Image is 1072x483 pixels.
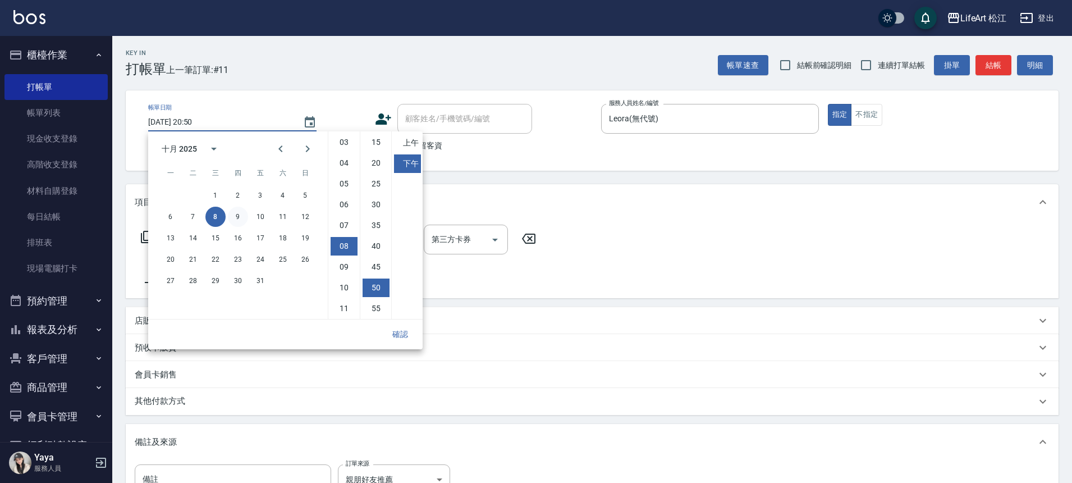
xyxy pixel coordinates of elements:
button: 3 [250,185,271,206]
button: 紅利點數設定 [4,431,108,460]
li: 40 minutes [363,237,390,256]
p: 店販銷售 [135,315,168,327]
h2: Key In [126,49,166,57]
img: Logo [13,10,45,24]
li: 下午 [394,154,421,173]
button: 6 [161,207,181,227]
button: 17 [250,228,271,248]
h5: Yaya [34,452,91,463]
button: 9 [228,207,248,227]
button: 10 [250,207,271,227]
li: 45 minutes [363,258,390,276]
li: 7 hours [331,216,358,235]
button: 25 [273,249,293,270]
button: 18 [273,228,293,248]
button: 16 [228,228,248,248]
button: 15 [205,228,226,248]
p: 預收卡販賣 [135,342,177,354]
button: calendar view is open, switch to year view [200,135,227,162]
button: 商品管理 [4,373,108,402]
button: 22 [205,249,226,270]
button: 26 [295,249,315,270]
button: 帳單速查 [718,55,768,76]
a: 現金收支登錄 [4,126,108,152]
li: 50 minutes [363,279,390,297]
button: 結帳 [975,55,1011,76]
button: 23 [228,249,248,270]
li: 10 hours [331,279,358,297]
span: 星期二 [183,162,203,184]
div: 十月 2025 [162,143,197,155]
ul: Select minutes [360,131,391,319]
button: save [914,7,937,29]
input: YYYY/MM/DD hh:mm [148,113,292,131]
label: 訂單來源 [346,459,369,468]
button: 21 [183,249,203,270]
span: 結帳前確認明細 [797,60,852,71]
ul: Select hours [328,131,360,319]
a: 排班表 [4,230,108,256]
li: 25 minutes [363,175,390,193]
button: 11 [273,207,293,227]
li: 15 minutes [363,133,390,152]
ul: Select meridiem [391,131,423,319]
span: 星期一 [161,162,181,184]
span: 星期六 [273,162,293,184]
li: 55 minutes [363,299,390,318]
a: 帳單列表 [4,100,108,126]
li: 35 minutes [363,216,390,235]
a: 每日結帳 [4,204,108,230]
button: 24 [250,249,271,270]
div: 其他付款方式 [126,388,1059,415]
li: 9 hours [331,258,358,276]
li: 20 minutes [363,154,390,172]
p: 其他付款方式 [135,395,191,408]
button: 登出 [1015,8,1059,29]
button: 明細 [1017,55,1053,76]
button: Previous month [267,135,294,162]
li: 5 hours [331,175,358,193]
button: 1 [205,185,226,206]
button: 會員卡管理 [4,402,108,431]
li: 3 hours [331,133,358,152]
li: 8 hours [331,237,358,256]
li: 11 hours [331,299,358,318]
button: 指定 [828,104,852,126]
button: 28 [183,271,203,291]
button: Next month [294,135,321,162]
div: 備註及來源 [126,424,1059,460]
span: 星期日 [295,162,315,184]
button: 13 [161,228,181,248]
button: 櫃檯作業 [4,40,108,70]
div: 項目消費 [126,184,1059,220]
button: 不指定 [851,104,882,126]
span: 星期三 [205,162,226,184]
button: 7 [183,207,203,227]
a: 材料自購登錄 [4,178,108,204]
p: 會員卡銷售 [135,369,177,381]
button: 確認 [382,324,418,345]
button: 30 [228,271,248,291]
button: 4 [273,185,293,206]
div: LifeArt 松江 [960,11,1007,25]
button: 2 [228,185,248,206]
img: Person [9,452,31,474]
span: 不留客資 [411,140,443,152]
button: 報表及分析 [4,315,108,344]
button: 19 [295,228,315,248]
span: 上一筆訂單:#11 [166,63,229,77]
li: 4 hours [331,154,358,172]
a: 現場電腦打卡 [4,256,108,281]
button: 12 [295,207,315,227]
button: LifeArt 松江 [942,7,1011,30]
button: 8 [205,207,226,227]
button: Choose date, selected date is 2025-10-08 [296,109,323,136]
span: 連續打單結帳 [878,60,925,71]
div: 店販銷售 [126,307,1059,334]
div: 預收卡販賣 [126,334,1059,361]
button: 14 [183,228,203,248]
a: 打帳單 [4,74,108,100]
button: 預約管理 [4,286,108,316]
button: 客戶管理 [4,344,108,373]
p: 項目消費 [135,197,168,208]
